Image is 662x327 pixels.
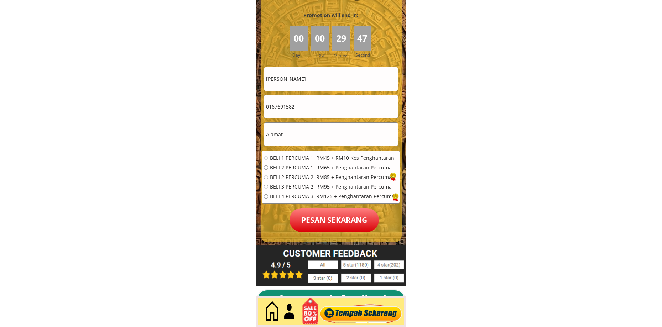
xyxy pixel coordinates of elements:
h3: Promotion will end in: [291,11,371,19]
span: BELI 1 PERCUMA 1: RM45 + RM10 Kos Penghantaran [270,155,395,160]
span: BELI 3 PERCUMA 2: RM95 + Penghantaran Percuma [270,184,395,189]
h3: Day [292,52,310,58]
span: BELI 4 PERCUMA 3: RM125 + Penghantaran Percuma [270,194,395,199]
p: Pesan sekarang [290,208,379,232]
span: BELI 2 PERCUMA 1: RM65 + Penghantaran Percuma [270,165,395,170]
div: Customer's feedback [277,290,396,307]
span: BELI 2 PERCUMA 2: RM85 + Penghantaran Percuma [270,175,395,180]
h3: Minute [334,52,349,59]
input: Nama [264,67,398,90]
input: Alamat [264,123,398,146]
h3: Second [355,52,373,58]
h3: Hour [316,52,330,58]
input: Telefon [264,95,398,118]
